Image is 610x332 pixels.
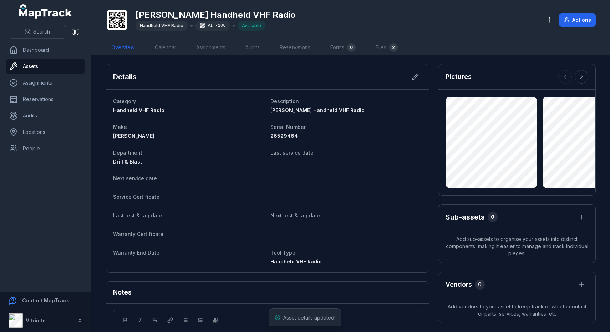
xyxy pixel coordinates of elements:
[238,21,265,31] div: Available
[270,133,298,139] span: 26529464
[438,297,595,323] span: Add vendors to your asset to keep track of who to contact for parts, services, warranties, etc.
[9,25,66,39] button: Search
[113,212,162,218] span: Last test & tag date
[274,40,316,55] a: Reservations
[6,92,85,106] a: Reservations
[113,72,137,82] h2: Details
[113,124,127,130] span: Make
[106,40,141,55] a: Overview
[113,159,142,165] span: Drill & Blast
[195,21,230,31] div: VIT-106
[33,28,50,35] span: Search
[559,13,596,27] button: Actions
[347,43,356,52] div: 0
[190,40,231,55] a: Assignments
[113,98,136,104] span: Category
[113,133,154,139] span: [PERSON_NAME]
[370,40,403,55] a: Files2
[22,297,69,303] strong: Contact MapTrack
[446,280,472,290] h3: Vendors
[283,315,335,321] span: Asset details updated!
[113,231,163,237] span: Warranty Certificate
[446,72,472,82] h3: Pictures
[19,4,72,19] a: MapTrack
[475,280,485,290] div: 0
[6,141,85,156] a: People
[488,212,498,222] div: 0
[446,212,485,222] h2: Sub-assets
[6,109,85,123] a: Audits
[270,98,299,104] span: Description
[136,9,295,21] h1: [PERSON_NAME] Handheld VHF Radio
[389,43,398,52] div: 2
[270,250,295,256] span: Tool Type
[149,40,182,55] a: Calendar
[270,124,306,130] span: Serial Number
[325,40,361,55] a: Forms0
[270,212,320,218] span: Next test & tag date
[26,317,46,323] strong: Vitrinite
[270,150,314,156] span: Last service date
[113,150,142,156] span: Department
[270,258,322,265] span: Handheld VHF Radio
[113,107,164,113] span: Handheld VHF Radio
[6,125,85,139] a: Locations
[6,43,85,57] a: Dashboard
[438,230,595,263] span: Add sub-assets to organise your assets into distinct components, making it easier to manage and t...
[113,194,159,200] span: Service Certificate
[6,76,85,90] a: Assignments
[240,40,265,55] a: Audits
[113,175,157,181] span: Next service date
[270,107,365,113] span: [PERSON_NAME] Handheld VHF Radio
[140,23,183,28] span: Handheld VHF Radio
[113,250,159,256] span: Warranty End Date
[6,59,85,74] a: Assets
[113,287,132,297] h3: Notes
